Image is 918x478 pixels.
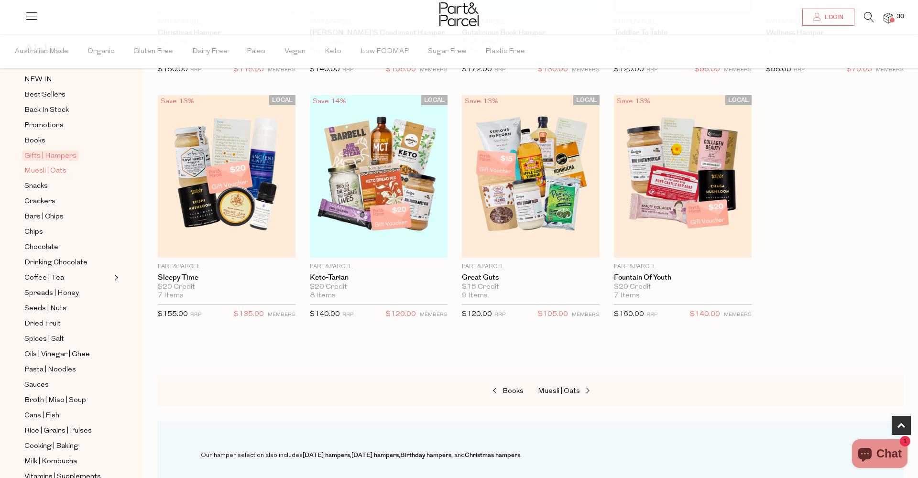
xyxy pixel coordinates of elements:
[190,67,201,73] small: RRP
[24,227,43,238] span: Chips
[158,262,295,271] p: Part&Parcel
[462,283,600,292] div: $15 Credit
[439,2,479,26] img: Part&Parcel
[24,135,45,147] span: Books
[190,312,201,317] small: RRP
[24,272,64,284] span: Coffee | Tea
[24,334,64,345] span: Spices | Salt
[24,349,90,360] span: Oils | Vinegar | Ghee
[310,283,448,292] div: $20 Credit
[158,283,295,292] div: $20 Credit
[538,64,568,76] span: $130.00
[284,35,306,68] span: Vegan
[24,395,86,406] span: Broth | Miso | Soup
[614,262,752,271] p: Part&Parcel
[24,303,111,315] a: Seeds | Nuts
[24,318,61,330] span: Dried Fruit
[503,388,524,395] span: Books
[133,35,173,68] span: Gluten Free
[268,67,295,73] small: MEMBERS
[614,273,752,282] a: Fountain Of Youth
[465,451,520,459] a: Christmas hampers
[794,67,805,73] small: RRP
[614,283,752,292] div: $20 Credit
[724,67,752,73] small: MEMBERS
[24,105,69,116] span: Back In Stock
[201,450,754,461] p: Our hamper selection also includes , , , and .
[462,66,492,73] span: $172.00
[24,196,111,207] a: Crackers
[15,35,68,68] span: Australian Made
[614,95,653,108] div: Save 13%
[158,311,188,318] span: $155.00
[24,441,78,452] span: Cooking | Baking
[24,211,64,223] span: Bars | Chips
[24,242,58,253] span: Chocolate
[24,165,66,177] span: Muesli | Oats
[24,74,52,86] span: NEW IN
[342,67,353,73] small: RRP
[310,262,448,271] p: Part&Parcel
[361,35,409,68] span: Low FODMAP
[462,311,492,318] span: $120.00
[24,104,111,116] a: Back In Stock
[24,119,111,131] a: Promotions
[351,451,399,459] a: [DATE] hampers
[894,12,907,21] span: 30
[24,287,111,299] a: Spreads | Honey
[24,196,55,207] span: Crackers
[158,273,295,282] a: Sleepy Time
[876,67,904,73] small: MEMBERS
[268,312,295,317] small: MEMBERS
[158,292,184,300] span: 7 Items
[420,67,448,73] small: MEMBERS
[24,211,111,223] a: Bars | Chips
[24,135,111,147] a: Books
[247,35,265,68] span: Paleo
[725,95,752,105] span: LOCAL
[494,67,505,73] small: RRP
[158,95,295,258] img: Sleepy Time
[646,312,657,317] small: RRP
[462,262,600,271] p: Part&Parcel
[24,425,111,437] a: Rice | Grains | Pulses
[462,95,501,108] div: Save 13%
[538,388,580,395] span: Muesli | Oats
[572,67,600,73] small: MEMBERS
[538,308,568,321] span: $105.00
[24,379,111,391] a: Sauces
[822,13,843,22] span: Login
[24,318,111,330] a: Dried Fruit
[112,272,119,283] button: Expand/Collapse Coffee | Tea
[24,364,111,376] a: Pasta | Noodles
[310,95,349,108] div: Save 14%
[485,35,525,68] span: Plastic Free
[24,89,111,101] a: Best Sellers
[24,257,87,269] span: Drinking Chocolate
[303,451,350,459] a: [DATE] hampers
[24,410,59,422] span: Cans | Fish
[572,312,600,317] small: MEMBERS
[690,308,720,321] span: $140.00
[462,95,600,258] img: Great Guts
[462,273,600,282] a: Great Guts
[386,64,416,76] span: $105.00
[494,312,505,317] small: RRP
[24,257,111,269] a: Drinking Chocolate
[614,292,640,300] span: 7 Items
[22,151,79,161] span: Gifts | Hampers
[158,95,197,108] div: Save 13%
[24,364,76,376] span: Pasta | Noodles
[24,456,77,467] span: Milk | Kombucha
[310,292,336,300] span: 8 Items
[24,303,66,315] span: Seeds | Nuts
[802,9,854,26] a: Login
[234,64,264,76] span: $115.00
[24,333,111,345] a: Spices | Salt
[234,308,264,321] span: $135.00
[24,394,111,406] a: Broth | Miso | Soup
[24,272,111,284] a: Coffee | Tea
[646,67,657,73] small: RRP
[192,35,228,68] span: Dairy Free
[462,292,488,300] span: 9 Items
